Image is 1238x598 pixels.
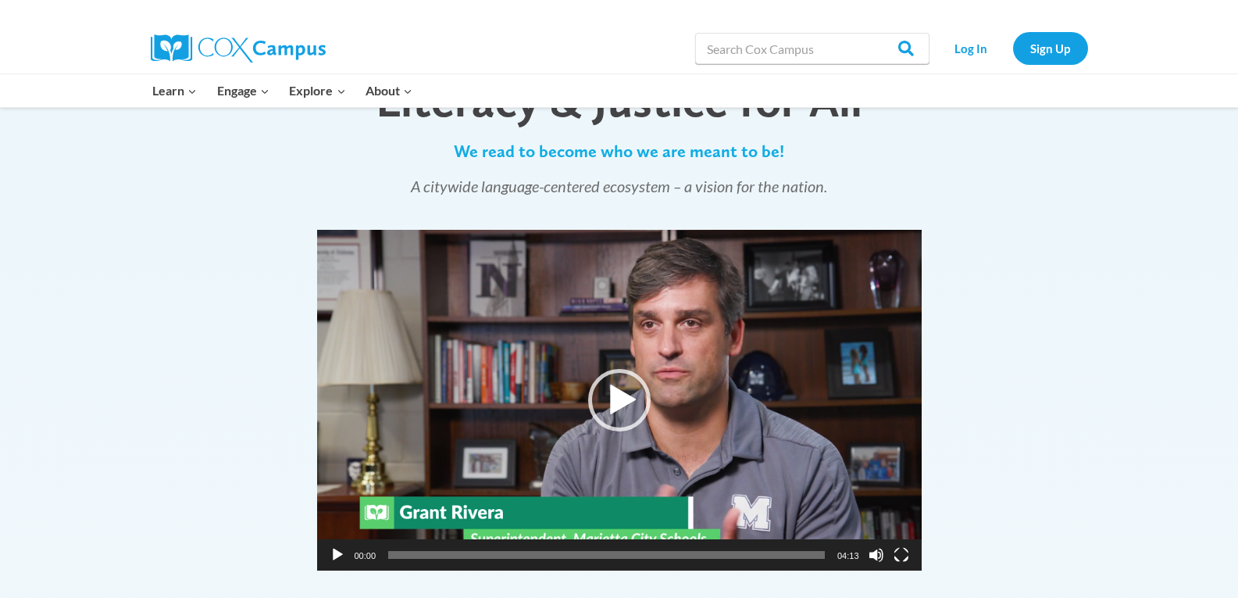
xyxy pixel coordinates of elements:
[280,74,356,107] button: Child menu of Explore
[151,34,326,63] img: Cox Campus
[355,551,376,560] span: 00:00
[1013,32,1088,64] a: Sign Up
[143,74,423,107] nav: Primary Navigation
[143,74,208,107] button: Child menu of Learn
[454,141,784,161] span: We read to become who we are meant to be!
[869,547,884,563] button: Mute
[388,551,825,559] span: Time Slider
[894,547,909,563] button: Fullscreen
[207,74,280,107] button: Child menu of Engage
[330,547,345,563] button: Play
[317,230,922,570] div: Video Player
[937,32,1088,64] nav: Secondary Navigation
[837,551,859,560] span: 04:13
[588,369,651,431] div: Play
[317,174,922,199] p: A citywide language-centered ecosystem – a vision for the nation.
[355,74,423,107] button: Child menu of About
[695,33,929,64] input: Search Cox Campus
[937,32,1005,64] a: Log In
